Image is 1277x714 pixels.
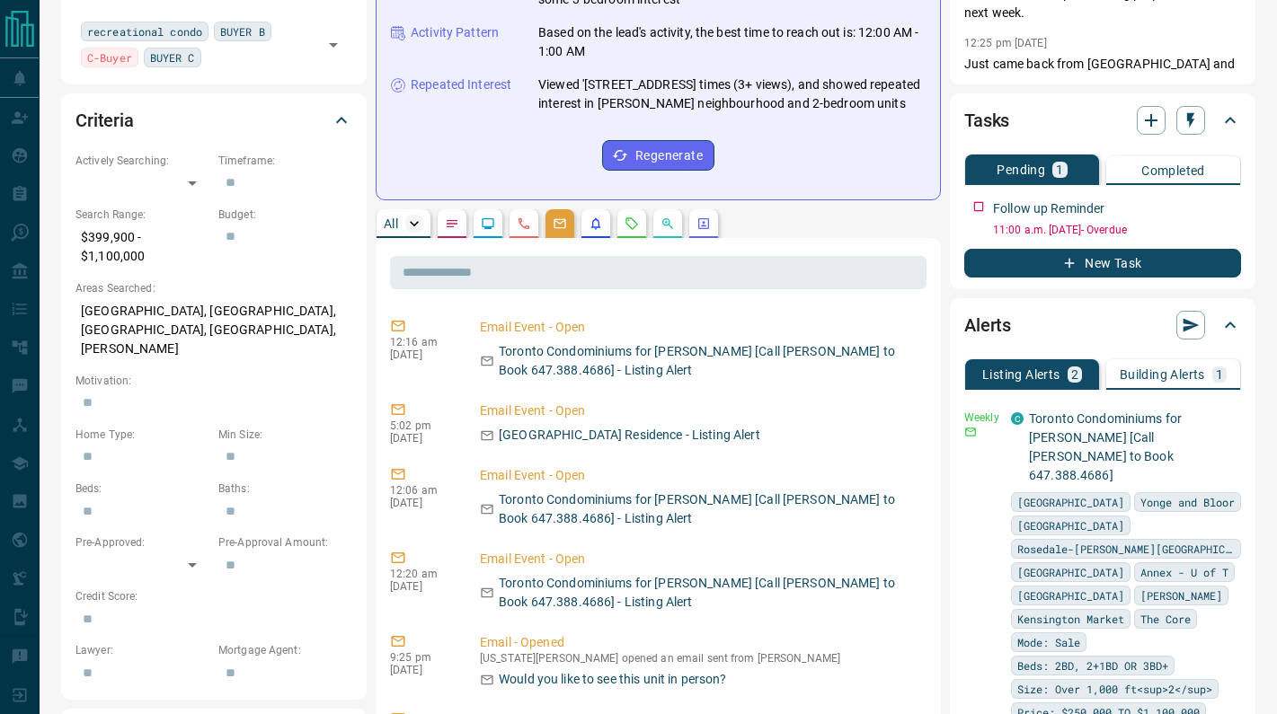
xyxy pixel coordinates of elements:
p: [DATE] [390,664,453,676]
p: Just came back from [GEOGRAPHIC_DATA] and [GEOGRAPHIC_DATA] exploring. Kids come home every weeke... [964,55,1241,187]
div: Criteria [75,99,352,142]
p: Mortgage Agent: [218,642,352,658]
p: Areas Searched: [75,280,352,296]
p: Toronto Condominiums for [PERSON_NAME] [Call [PERSON_NAME] to Book 647.388.4686] - Listing Alert [499,490,919,528]
span: Mode: Sale [1017,633,1080,651]
p: Toronto Condominiums for [PERSON_NAME] [Call [PERSON_NAME] to Book 647.388.4686] - Listing Alert [499,574,919,612]
p: Building Alerts [1120,368,1205,381]
span: [GEOGRAPHIC_DATA] [1017,493,1124,511]
p: 1 [1216,368,1223,381]
p: Search Range: [75,207,209,223]
p: 11:00 a.m. [DATE] - Overdue [993,222,1241,238]
p: All [384,217,398,230]
span: Rosedale-[PERSON_NAME][GEOGRAPHIC_DATA] [1017,540,1235,558]
p: Toronto Condominiums for [PERSON_NAME] [Call [PERSON_NAME] to Book 647.388.4686] - Listing Alert [499,342,919,380]
p: 5:02 pm [390,419,453,432]
p: Listing Alerts [982,368,1060,381]
a: Toronto Condominiums for [PERSON_NAME] [Call [PERSON_NAME] to Book 647.388.4686] [1029,411,1182,482]
p: Would you like to see this unit in person? [499,670,727,689]
span: Annex - U of T [1140,563,1228,581]
p: Lawyer: [75,642,209,658]
span: The Core [1140,610,1191,628]
p: $399,900 - $1,100,000 [75,223,209,271]
span: BUYER C [150,48,195,66]
p: 12:06 am [390,484,453,497]
p: Motivation: [75,373,352,389]
p: Pre-Approval Amount: [218,534,352,551]
button: Open [321,32,346,57]
p: Based on the lead's activity, the best time to reach out is: 12:00 AM - 1:00 AM [538,23,926,61]
p: Pre-Approved: [75,534,209,551]
p: Budget: [218,207,352,223]
svg: Listing Alerts [589,216,603,231]
h2: Tasks [964,106,1009,135]
p: Baths: [218,480,352,497]
div: Alerts [964,304,1241,347]
span: Yonge and Bloor [1140,493,1235,511]
p: [DATE] [390,432,453,445]
p: 2 [1071,368,1078,381]
p: Pending [997,163,1045,176]
p: [DATE] [390,497,453,509]
div: condos.ca [1011,412,1024,425]
p: Timeframe: [218,153,352,169]
p: Min Size: [218,427,352,443]
p: Completed [1141,164,1205,177]
p: Home Type: [75,427,209,443]
p: Credit Score: [75,588,352,604]
p: [GEOGRAPHIC_DATA], [GEOGRAPHIC_DATA], [GEOGRAPHIC_DATA], [GEOGRAPHIC_DATA], [PERSON_NAME] [75,296,352,364]
p: 12:20 am [390,568,453,580]
div: Tasks [964,99,1241,142]
p: Beds: [75,480,209,497]
button: New Task [964,249,1241,278]
p: Activity Pattern [411,23,499,42]
p: Follow up Reminder [993,199,1104,218]
svg: Requests [625,216,639,231]
span: [GEOGRAPHIC_DATA] [1017,586,1124,604]
svg: Agent Actions [696,216,711,231]
p: Repeated Interest [411,75,511,94]
button: Regenerate [602,140,714,171]
span: Size: Over 1,000 ft<sup>2</sup> [1017,680,1212,698]
p: 1 [1056,163,1063,176]
p: 12:16 am [390,336,453,348]
p: Email Event - Open [480,401,919,420]
p: [US_STATE][PERSON_NAME] opened an email sent from [PERSON_NAME] [480,652,919,665]
span: recreational condo [87,22,202,40]
p: Email Event - Open [480,466,919,485]
span: BUYER B [220,22,265,40]
h2: Alerts [964,311,1011,339]
p: Email Event - Open [480,318,919,337]
p: Actively Searching: [75,153,209,169]
span: Beds: 2BD, 2+1BD OR 3BD+ [1017,657,1168,674]
svg: Lead Browsing Activity [481,216,495,231]
svg: Email [964,426,977,438]
span: Kensington Market [1017,610,1124,628]
span: [PERSON_NAME] [1140,586,1222,604]
p: Email Event - Open [480,550,919,569]
p: 12:25 pm [DATE] [964,37,1047,49]
svg: Opportunities [661,216,675,231]
h2: Criteria [75,106,134,135]
p: 9:25 pm [390,651,453,664]
span: C-Buyer [87,48,132,66]
p: [GEOGRAPHIC_DATA] Residence - Listing Alert [499,426,760,445]
span: [GEOGRAPHIC_DATA] [1017,563,1124,581]
p: Email - Opened [480,633,919,652]
p: [DATE] [390,348,453,361]
svg: Notes [445,216,459,231]
svg: Calls [517,216,531,231]
p: [DATE] [390,580,453,593]
p: Weekly [964,410,1000,426]
span: [GEOGRAPHIC_DATA] [1017,516,1124,534]
p: Viewed '[STREET_ADDRESS] times (3+ views), and showed repeated interest in [PERSON_NAME] neighbou... [538,75,926,113]
svg: Emails [553,216,567,231]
